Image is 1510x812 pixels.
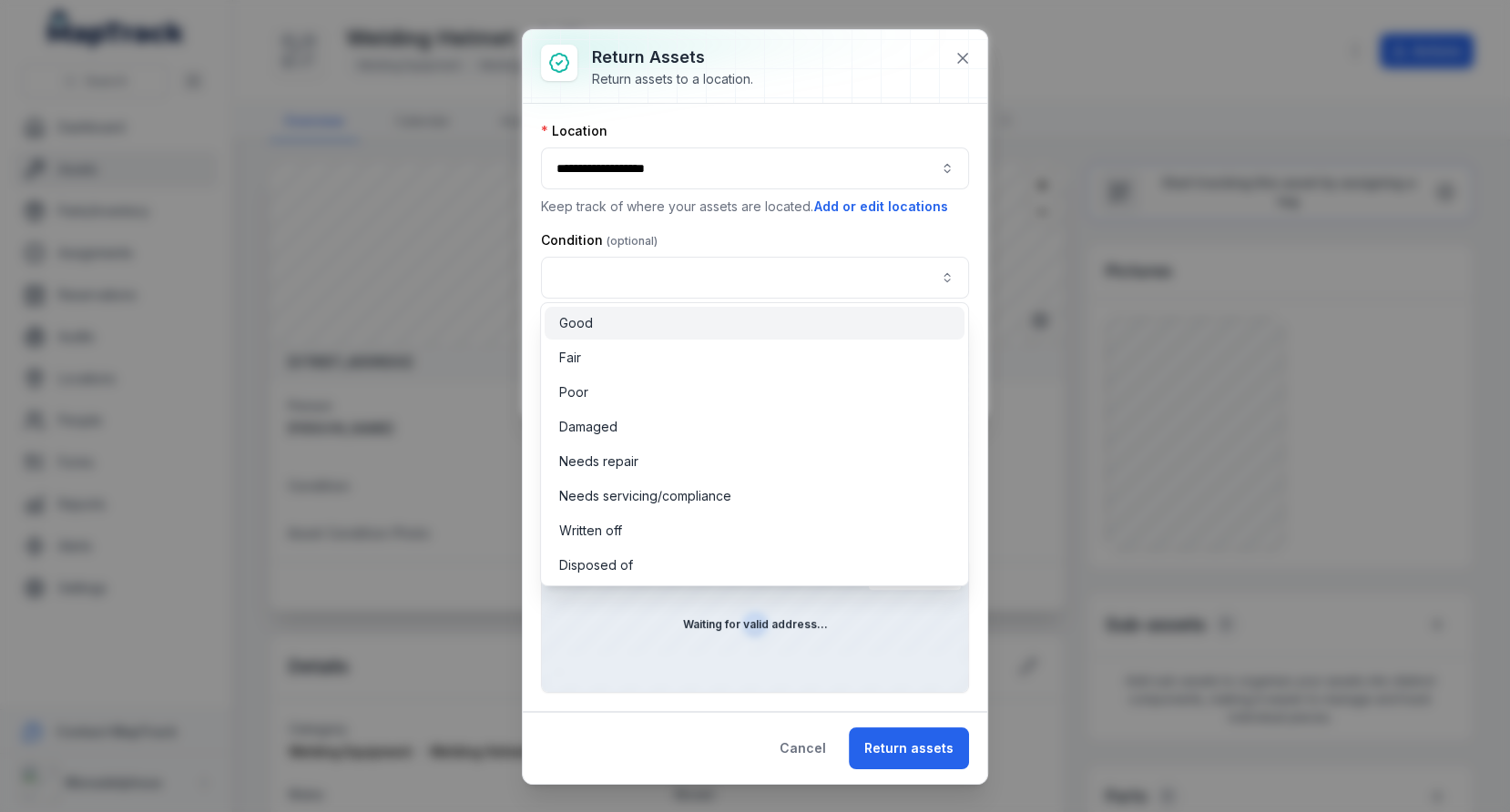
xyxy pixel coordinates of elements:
[559,383,588,401] span: Poor
[559,452,638,471] span: Needs repair
[559,556,633,574] span: Disposed of
[559,349,581,367] span: Fair
[559,418,617,436] span: Damaged
[559,314,593,332] span: Good
[559,487,731,505] span: Needs servicing/compliance
[559,522,622,540] span: Written off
